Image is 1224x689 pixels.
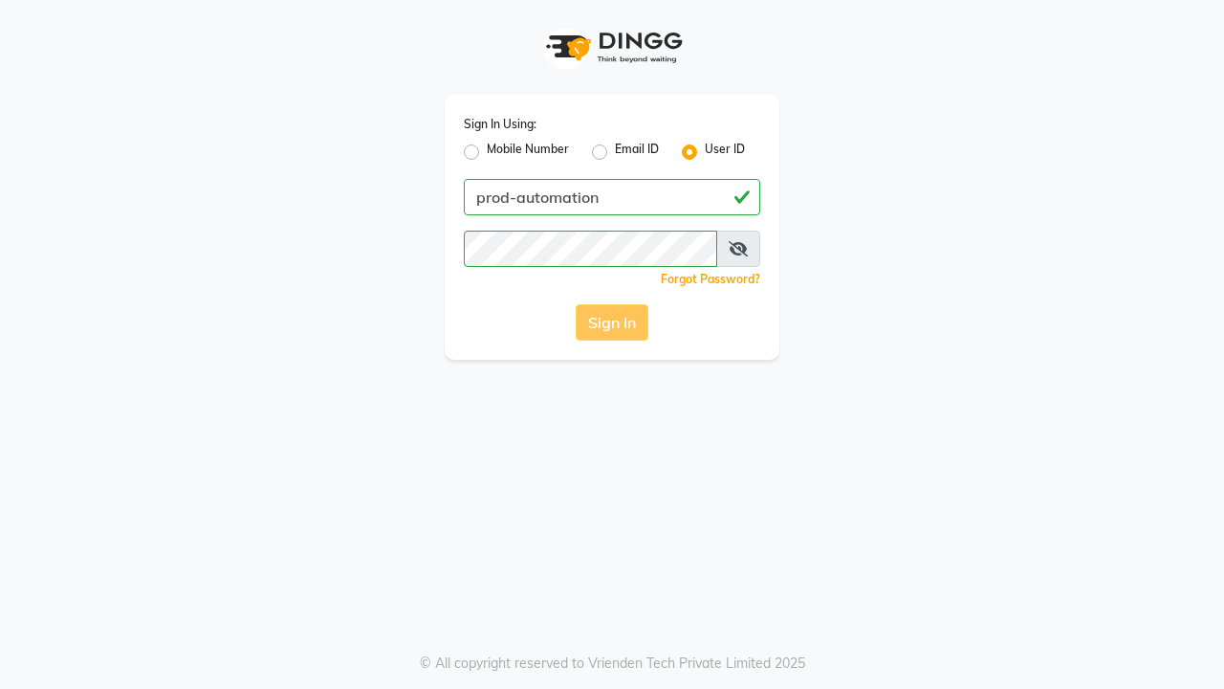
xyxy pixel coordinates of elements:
[615,141,659,164] label: Email ID
[535,19,688,76] img: logo1.svg
[464,179,760,215] input: Username
[705,141,745,164] label: User ID
[464,116,536,133] label: Sign In Using:
[487,141,569,164] label: Mobile Number
[464,231,717,267] input: Username
[661,272,760,286] a: Forgot Password?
